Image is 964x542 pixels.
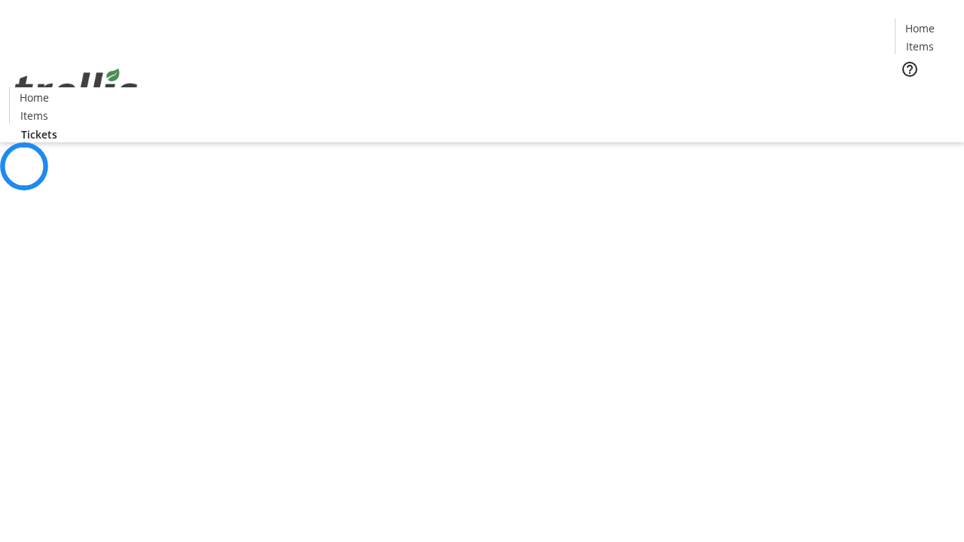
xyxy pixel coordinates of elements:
span: Items [20,108,48,123]
span: Home [905,20,935,36]
a: Home [895,20,944,36]
a: Home [10,90,58,105]
button: Help [895,54,925,84]
span: Home [20,90,49,105]
span: Tickets [21,126,57,142]
a: Items [895,38,944,54]
span: Tickets [907,87,943,103]
span: Items [906,38,934,54]
a: Items [10,108,58,123]
img: Orient E2E Organization yQs7hprBS5's Logo [9,52,143,127]
a: Tickets [895,87,955,103]
a: Tickets [9,126,69,142]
